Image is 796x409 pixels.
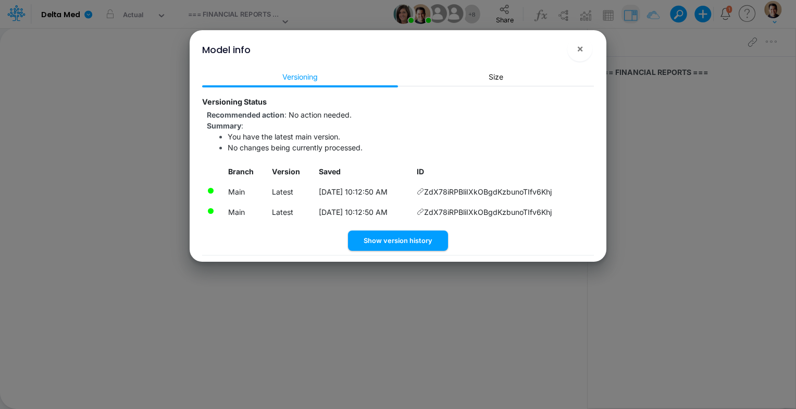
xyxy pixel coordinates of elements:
th: Branch [223,162,267,182]
th: Version [267,162,314,182]
span: ZdX78iRPBliIXkOBgdKzbunoTIfv6Khj [424,186,552,197]
th: ID [413,162,594,182]
td: ZdX78iRPBliIXkOBgdKzbunoTIfv6Khj [413,202,594,222]
div: : [207,120,594,131]
button: Close [567,36,592,61]
a: Versioning [202,67,398,86]
span: You have the latest main version. [228,132,340,141]
span: × [577,42,583,55]
span: Copy hyperlink to this version of the model [417,186,424,197]
th: Local date/time when this version was saved [314,162,412,182]
span: No action needed. [289,110,352,119]
td: Latest [267,202,314,222]
a: Size [398,67,594,86]
strong: Recommended action [207,110,284,119]
div: Model info [202,43,251,57]
div: The changes in this model version have been processed into the latest main version [207,187,215,195]
td: Latest merged version [223,202,267,222]
span: Copy hyperlink to this version of the model [417,207,424,218]
strong: Summary [207,121,241,130]
div: There are no pending changes currently being processed [207,207,215,215]
td: Local date/time when this version was saved [314,182,412,202]
td: Model version currently loaded [223,182,267,202]
strong: Versioning Status [202,97,267,106]
td: Local date/time when this version was saved [314,202,412,222]
span: No changes being currently processed. [228,143,363,152]
span: : [207,110,352,119]
button: Show version history [348,231,448,251]
td: Latest [267,182,314,202]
